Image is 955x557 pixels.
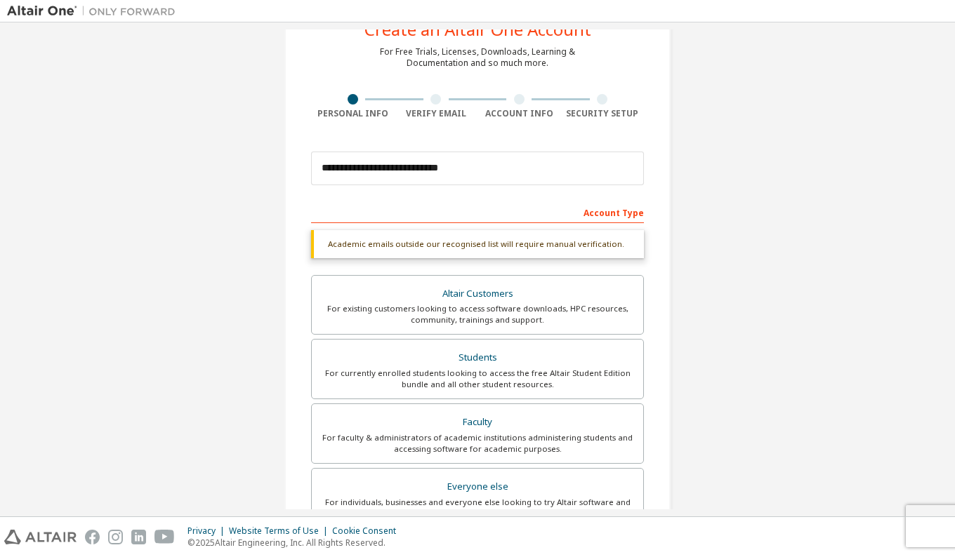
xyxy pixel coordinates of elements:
div: Altair Customers [320,284,635,304]
img: facebook.svg [85,530,100,544]
div: For faculty & administrators of academic institutions administering students and accessing softwa... [320,432,635,455]
div: For existing customers looking to access software downloads, HPC resources, community, trainings ... [320,303,635,326]
div: For currently enrolled students looking to access the free Altair Student Edition bundle and all ... [320,368,635,390]
div: Security Setup [561,108,645,119]
div: Account Info [477,108,561,119]
img: instagram.svg [108,530,123,544]
div: For individuals, businesses and everyone else looking to try Altair software and explore our prod... [320,497,635,519]
img: linkedin.svg [131,530,146,544]
img: altair_logo.svg [4,530,77,544]
div: Students [320,348,635,368]
img: Altair One [7,4,183,18]
div: Cookie Consent [332,525,404,537]
div: Privacy [187,525,229,537]
div: Personal Info [311,108,395,119]
img: youtube.svg [154,530,175,544]
div: Create an Altair One Account [364,21,591,38]
div: Faculty [320,412,635,432]
p: © 2025 Altair Engineering, Inc. All Rights Reserved. [187,537,404,549]
div: Academic emails outside our recognised list will require manual verification. [311,230,644,258]
div: Verify Email [395,108,478,119]
div: Account Type [311,201,644,223]
div: Website Terms of Use [229,525,332,537]
div: For Free Trials, Licenses, Downloads, Learning & Documentation and so much more. [380,46,575,69]
div: Everyone else [320,477,635,497]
